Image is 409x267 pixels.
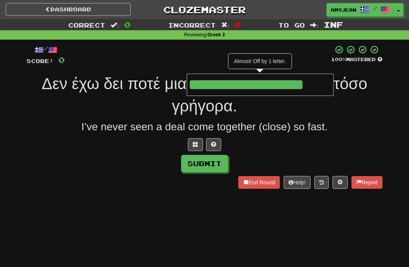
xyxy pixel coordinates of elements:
a: Dashboard [6,3,131,16]
div: / [27,45,65,54]
button: Round history (alt+y) [314,176,329,189]
span: Score: [27,58,54,64]
span: : [310,22,318,28]
div: Mastered [331,56,382,63]
button: Report [351,176,382,189]
button: Single letter hint - you only get 1 per sentence and score half the points! alt+h [206,138,221,151]
span: Δεν έχω δει ποτέ μια [42,75,187,93]
span: Correct [68,21,105,29]
span: : [221,22,229,28]
div: I’ve never seen a deal come together (close) so fast. [27,119,382,134]
span: / [373,6,377,11]
span: 0 [234,20,241,29]
span: To go [278,21,305,29]
span: Incorrect [168,21,216,29]
button: Help! [284,176,311,189]
a: Clozemaster [142,3,267,16]
button: End Round [238,176,280,189]
span: : [111,22,119,28]
span: 100 % [331,56,346,62]
button: Submit [181,155,228,172]
a: AmyJean / [326,3,394,17]
span: Almost! Off by 1 letter. [234,58,286,64]
strong: Greek 2 [208,32,225,37]
span: Inf [324,20,343,29]
button: Switch sentence to multiple choice alt+p [188,138,203,151]
span: 0 [58,55,65,65]
span: AmyJean [331,6,356,13]
span: 0 [124,20,131,29]
span: τόσο γρήγορα. [172,75,367,115]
